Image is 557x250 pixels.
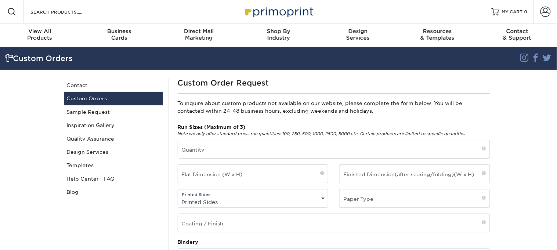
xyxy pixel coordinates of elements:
[477,28,557,35] span: Contact
[178,79,490,87] h1: Custom Order Request
[178,239,199,245] strong: Bindery
[239,28,318,41] div: Industry
[64,92,163,105] a: Custom Orders
[64,119,163,132] a: Inspiration Gallery
[80,23,159,47] a: BusinessCards
[159,23,239,47] a: Direct MailMarketing
[64,185,163,199] a: Blog
[318,28,398,41] div: Services
[398,23,478,47] a: Resources& Templates
[64,172,163,185] a: Help Center | FAQ
[159,28,239,41] div: Marketing
[318,23,398,47] a: DesignServices
[178,124,246,130] strong: Run Sizes (Maximum of 3)
[178,99,490,115] p: To inquire about custom products not available on our website, please complete the form below. Yo...
[502,9,523,15] span: MY CART
[398,28,478,41] div: & Templates
[318,28,398,35] span: Design
[239,28,318,35] span: Shop By
[30,7,101,16] input: SEARCH PRODUCTS.....
[524,9,528,14] span: 0
[242,4,315,19] img: Primoprint
[159,28,239,35] span: Direct Mail
[80,28,159,35] span: Business
[64,105,163,119] a: Sample Request
[64,132,163,145] a: Quality Assurance
[64,79,163,92] a: Contact
[239,23,318,47] a: Shop ByIndustry
[64,159,163,172] a: Templates
[64,145,163,159] a: Design Services
[398,28,478,35] span: Resources
[477,28,557,41] div: & Support
[477,23,557,47] a: Contact& Support
[178,131,467,136] em: Note we only offer standard press run quantities: 100, 250, 500, 1000, 2500, 5000 etc. Certain pr...
[80,28,159,41] div: Cards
